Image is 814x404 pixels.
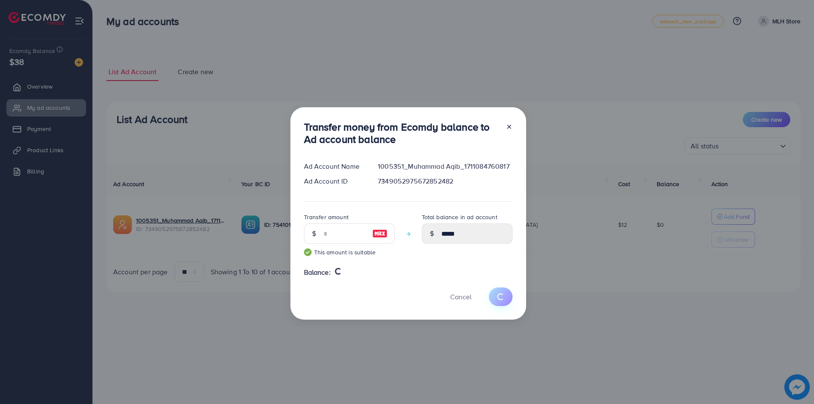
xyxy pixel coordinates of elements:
[440,287,482,306] button: Cancel
[304,248,395,256] small: This amount is suitable
[450,292,471,301] span: Cancel
[372,228,387,239] img: image
[371,176,519,186] div: 7349052975672852482
[304,267,331,277] span: Balance:
[297,176,371,186] div: Ad Account ID
[371,162,519,171] div: 1005351_Muhammad Aqib_1711084760817
[304,213,348,221] label: Transfer amount
[304,248,312,256] img: guide
[422,213,497,221] label: Total balance in ad account
[304,121,499,145] h3: Transfer money from Ecomdy balance to Ad account balance
[297,162,371,171] div: Ad Account Name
